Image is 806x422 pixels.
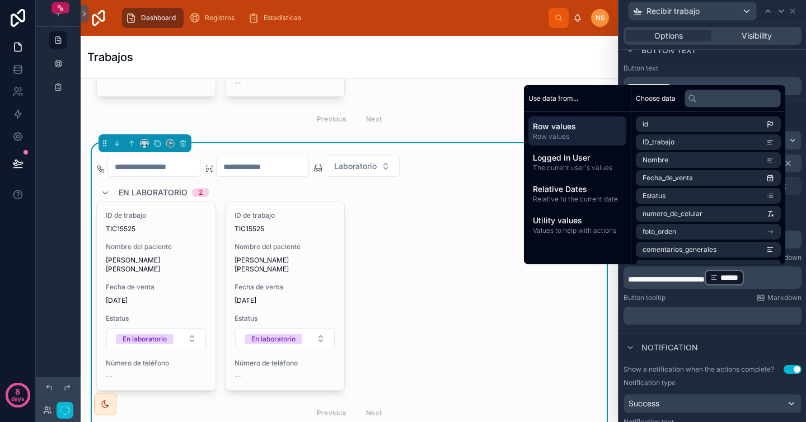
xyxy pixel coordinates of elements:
[106,283,207,292] span: Fecha de venta
[235,359,335,368] span: Número de teléfono
[624,378,676,387] label: Notification type
[533,152,622,163] span: Logged in User
[624,266,802,289] div: scrollable content
[641,45,696,56] span: Button text
[235,372,241,381] span: --
[235,314,335,323] span: Estatus
[624,394,802,413] button: Success
[325,156,400,177] button: Select Button
[334,161,377,172] span: Laboratorio
[245,8,309,28] a: Estadísticas
[533,163,622,172] span: The current user's values
[235,242,335,251] span: Nombre del paciente
[636,94,676,103] span: Choose data
[235,211,335,220] span: ID de trabajo
[106,211,207,220] span: ID de trabajo
[15,386,20,397] p: 8
[646,6,700,17] span: Recibir trabajo
[533,215,622,226] span: Utility values
[235,328,335,349] button: Select Button
[87,49,133,65] h1: Trabajos
[654,30,683,41] span: Options
[106,372,113,381] span: --
[533,195,622,204] span: Relative to the current date
[106,359,207,368] span: Número de teléfono
[116,6,549,30] div: scrollable content
[251,334,296,344] div: En laboratorio
[106,314,207,323] span: Estatus
[235,256,335,274] span: [PERSON_NAME] [PERSON_NAME]
[106,242,207,251] span: Nombre del paciente
[742,30,772,41] span: Visibility
[624,307,802,325] div: scrollable content
[235,283,335,292] span: Fecha de venta
[533,132,622,141] span: Row values
[199,188,203,197] div: 2
[624,365,774,374] div: Show a notification when the actions complete?
[11,391,25,406] p: days
[624,64,658,73] label: Button text
[96,201,216,391] a: ID de trabajoTIC15525Nombre del paciente[PERSON_NAME] [PERSON_NAME]Fecha de venta[DATE]EstatusSel...
[528,94,578,103] span: Use data from...
[641,342,698,353] span: Notification
[141,13,176,22] span: Dashboard
[119,187,188,198] span: En laboratorio
[235,224,335,233] span: TIC15525
[596,13,605,22] span: NS
[629,398,659,409] span: Success
[106,328,206,349] button: Select Button
[90,9,107,27] img: App logo
[235,296,335,305] span: [DATE]
[106,224,207,233] span: TIC15525
[106,296,207,305] span: [DATE]
[533,121,622,132] span: Row values
[524,112,631,244] div: scrollable content
[205,13,235,22] span: Registros
[624,293,666,302] label: Button tooltip
[533,184,622,195] span: Relative Dates
[767,293,802,302] span: Markdown
[756,293,802,302] a: Markdown
[628,2,757,21] button: Recibir trabajo
[225,201,345,391] a: ID de trabajoTIC15525Nombre del paciente[PERSON_NAME] [PERSON_NAME]Fecha de venta[DATE]EstatusSel...
[123,334,167,344] div: En laboratorio
[264,13,301,22] span: Estadísticas
[106,256,207,274] span: [PERSON_NAME] [PERSON_NAME]
[122,8,184,28] a: Dashboard
[533,226,622,235] span: Values to help with actions
[186,8,242,28] a: Registros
